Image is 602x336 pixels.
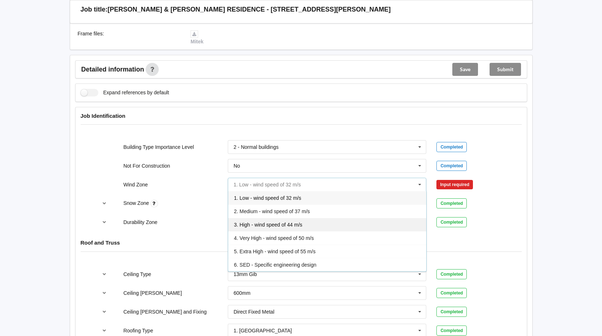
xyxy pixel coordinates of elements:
[436,307,467,317] div: Completed
[234,328,292,333] div: 1. [GEOGRAPHIC_DATA]
[81,66,144,73] span: Detailed information
[123,200,150,206] label: Snow Zone
[436,142,467,152] div: Completed
[123,182,148,188] label: Wind Zone
[234,208,310,214] span: 2. Medium - wind speed of 37 m/s
[73,30,186,45] div: Frame files :
[123,163,170,169] label: Not For Construction
[234,195,301,201] span: 1. Low - wind speed of 32 m/s
[123,309,206,315] label: Ceiling [PERSON_NAME] and Fixing
[234,272,257,277] div: 13mm Gib
[97,305,111,318] button: reference-toggle
[436,288,467,298] div: Completed
[436,161,467,171] div: Completed
[81,5,108,14] h3: Job title:
[234,222,302,228] span: 3. High - wind speed of 44 m/s
[97,197,111,210] button: reference-toggle
[81,239,522,246] h4: Roof and Truss
[123,328,153,333] label: Roofing Type
[123,271,151,277] label: Ceiling Type
[234,145,279,150] div: 2 - Normal buildings
[234,235,314,241] span: 4. Very High - wind speed of 50 m/s
[97,268,111,281] button: reference-toggle
[81,89,169,96] label: Expand references by default
[234,163,240,168] div: No
[123,144,194,150] label: Building Type Importance Level
[436,269,467,279] div: Completed
[436,326,467,336] div: Completed
[191,31,204,44] a: Mitek
[123,219,157,225] label: Durability Zone
[234,290,251,296] div: 600mm
[234,262,316,268] span: 6. SED - Specific engineering design
[123,290,182,296] label: Ceiling [PERSON_NAME]
[234,309,274,314] div: Direct Fixed Metal
[81,112,522,119] h4: Job Identification
[436,180,473,189] div: Input required
[97,287,111,300] button: reference-toggle
[436,217,467,227] div: Completed
[108,5,391,14] h3: [PERSON_NAME] & [PERSON_NAME] RESIDENCE - [STREET_ADDRESS][PERSON_NAME]
[436,198,467,208] div: Completed
[97,216,111,229] button: reference-toggle
[234,249,316,254] span: 5. Extra High - wind speed of 55 m/s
